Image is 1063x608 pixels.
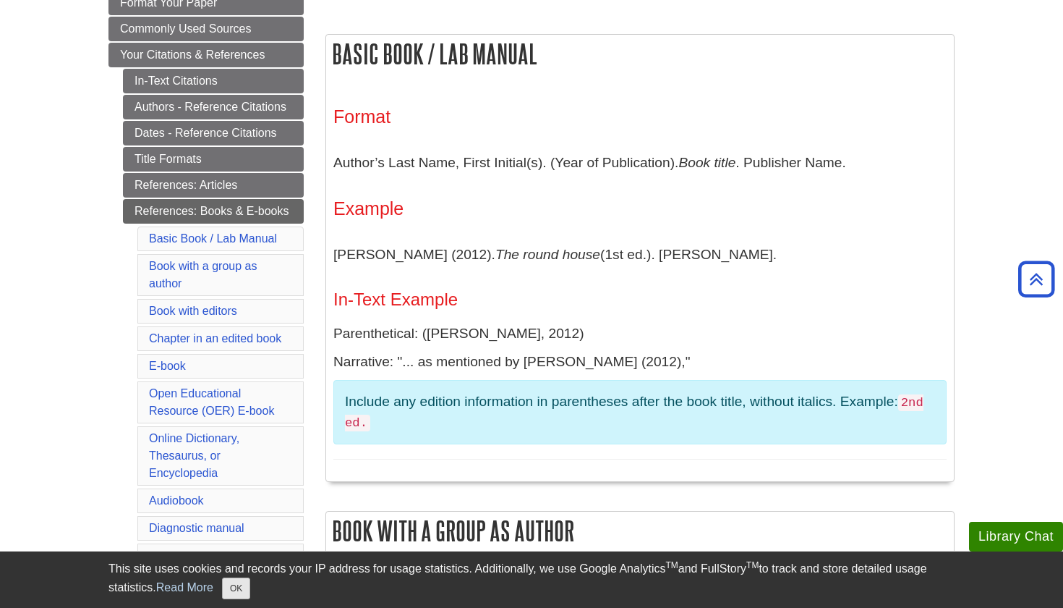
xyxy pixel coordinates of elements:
a: Chapter in an edited book [149,332,281,345]
h2: Book with a group as author [326,512,954,550]
a: References: Articles [123,173,304,198]
a: Open Educational Resource (OER) E-book [149,387,274,417]
p: [PERSON_NAME] (2012). (1st ed.). [PERSON_NAME]. [333,234,947,276]
p: Parenthetical: ([PERSON_NAME], 2012) [333,324,947,345]
p: Include any edition information in parentheses after the book title, without italics. Example: [345,392,935,434]
button: Library Chat [969,522,1063,552]
a: References: Books & E-books [123,199,304,224]
i: The round house [495,247,600,262]
a: Your Citations & References [108,43,304,67]
a: Diagnostic manual [149,522,244,534]
sup: TM [665,560,678,570]
a: Commonly Used Sources [108,17,304,41]
h4: In-Text Example [333,290,947,309]
sup: TM [746,560,759,570]
a: Videos: References By Source [149,549,266,579]
i: Book title [678,155,735,170]
a: Basic Book / Lab Manual [149,232,277,245]
a: Online Dictionary, Thesaurus, or Encyclopedia [149,432,239,479]
a: Back to Top [1013,269,1059,289]
a: Dates - Reference Citations [123,121,304,145]
a: Book with editors [149,305,237,317]
h3: Example [333,198,947,219]
h3: Format [333,106,947,127]
button: Close [222,578,250,599]
a: Title Formats [123,147,304,172]
h2: Basic Book / Lab Manual [326,35,954,73]
a: Read More [156,581,213,594]
p: Narrative: "... as mentioned by [PERSON_NAME] (2012)," [333,352,947,373]
div: This site uses cookies and records your IP address for usage statistics. Additionally, we use Goo... [108,560,955,599]
p: Author’s Last Name, First Initial(s). (Year of Publication). . Publisher Name. [333,142,947,184]
a: In-Text Citations [123,69,304,93]
a: Book with a group as author [149,260,257,290]
a: Authors - Reference Citations [123,95,304,119]
a: Audiobook [149,494,204,507]
span: Commonly Used Sources [120,22,251,35]
a: E-book [149,360,186,372]
span: Your Citations & References [120,48,265,61]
